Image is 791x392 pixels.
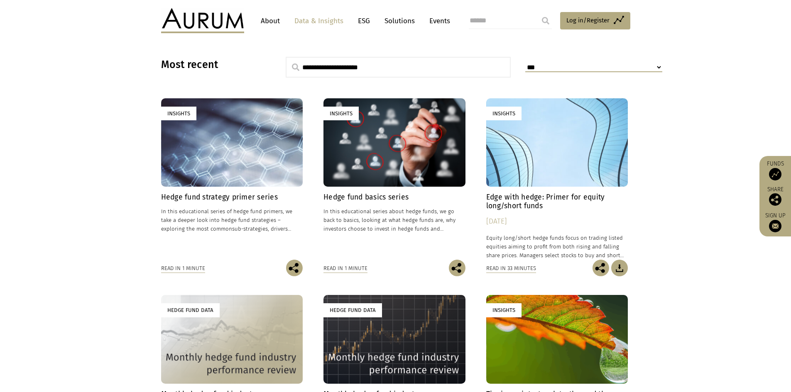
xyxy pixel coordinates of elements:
[161,193,303,202] h4: Hedge fund strategy primer series
[486,98,628,260] a: Insights Edge with hedge: Primer for equity long/short funds [DATE] Equity long/short hedge funds...
[769,168,781,180] img: Access Funds
[769,220,781,232] img: Sign up to our newsletter
[486,303,522,317] div: Insights
[161,264,205,273] div: Read in 1 minute
[161,303,220,317] div: Hedge Fund Data
[764,187,787,206] div: Share
[290,13,348,29] a: Data & Insights
[323,207,465,233] p: In this educational series about hedge funds, we go back to basics, looking at what hedge funds a...
[566,15,610,25] span: Log in/Register
[292,63,299,71] img: search.svg
[449,260,465,276] img: Share this post
[486,107,522,120] div: Insights
[323,107,359,120] div: Insights
[764,212,787,232] a: Sign up
[486,216,628,227] div: [DATE]
[593,260,609,276] img: Share this post
[323,98,465,260] a: Insights Hedge fund basics series In this educational series about hedge funds, we go back to bas...
[161,8,244,33] img: Aurum
[537,12,554,29] input: Submit
[425,13,450,29] a: Events
[232,226,268,232] span: sub-strategies
[323,193,465,202] h4: Hedge fund basics series
[611,260,628,276] img: Download Article
[286,260,303,276] img: Share this post
[257,13,284,29] a: About
[486,193,628,210] h4: Edge with hedge: Primer for equity long/short funds
[161,98,303,260] a: Insights Hedge fund strategy primer series In this educational series of hedge fund primers, we t...
[161,107,196,120] div: Insights
[486,234,628,260] p: Equity long/short hedge funds focus on trading listed equities aiming to profit from both rising ...
[323,303,382,317] div: Hedge Fund Data
[161,58,265,71] h3: Most recent
[380,13,419,29] a: Solutions
[764,160,787,180] a: Funds
[769,193,781,206] img: Share this post
[560,12,630,29] a: Log in/Register
[323,264,367,273] div: Read in 1 minute
[161,207,303,233] p: In this educational series of hedge fund primers, we take a deeper look into hedge fund strategie...
[354,13,374,29] a: ESG
[486,264,536,273] div: Read in 33 minutes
